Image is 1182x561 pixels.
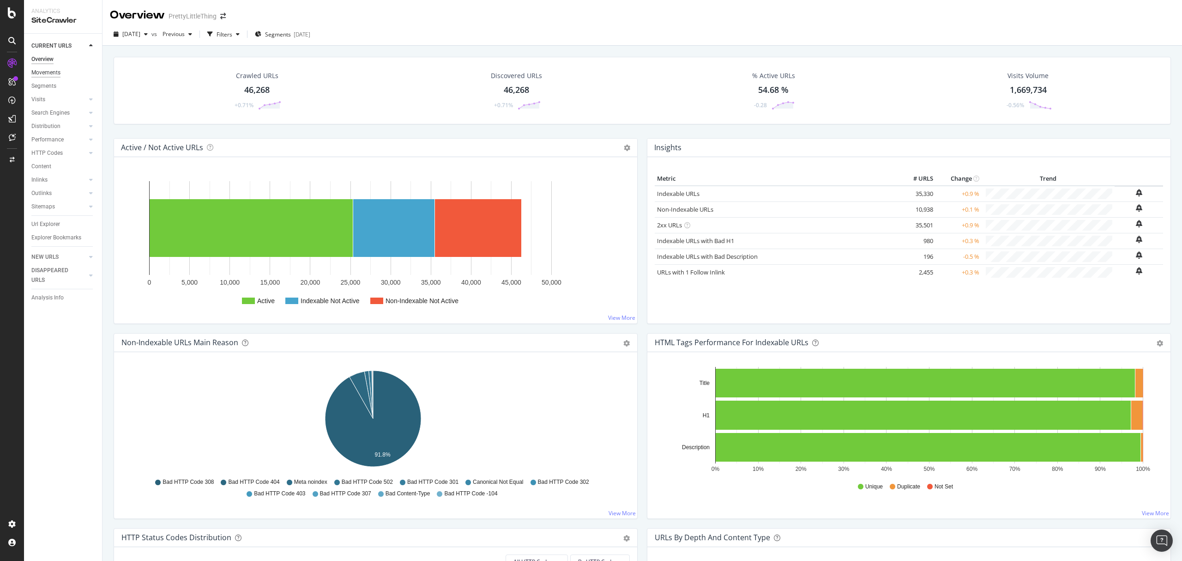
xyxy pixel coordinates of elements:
[260,279,280,286] text: 15,000
[935,172,982,186] th: Change
[899,172,935,186] th: # URLS
[294,478,327,486] span: Meta noindex
[935,233,982,249] td: +0.3 %
[220,13,226,19] div: arrow-right-arrow-left
[31,162,51,171] div: Content
[31,108,86,118] a: Search Engines
[966,466,977,472] text: 60%
[609,509,636,517] a: View More
[236,71,278,80] div: Crawled URLs
[31,220,96,229] a: Url Explorer
[881,466,892,472] text: 40%
[712,466,720,472] text: 0%
[122,30,140,38] span: 2025 Aug. 15th
[421,279,441,286] text: 35,000
[121,367,625,474] svg: A chart.
[31,252,59,262] div: NEW URLS
[899,217,935,233] td: 35,501
[935,483,953,491] span: Not Set
[655,338,808,347] div: HTML Tags Performance for Indexable URLs
[753,466,764,472] text: 10%
[1007,71,1049,80] div: Visits Volume
[31,293,96,303] a: Analysis Info
[121,338,238,347] div: Non-Indexable URLs Main Reason
[657,268,725,276] a: URLs with 1 Follow Inlink
[31,266,78,285] div: DISAPPEARED URLS
[1009,466,1020,472] text: 70%
[300,279,320,286] text: 20,000
[1007,101,1024,109] div: -0.56%
[758,84,789,96] div: 54.68 %
[923,466,935,472] text: 50%
[342,478,393,486] span: Bad HTTP Code 502
[899,186,935,202] td: 35,330
[31,95,86,104] a: Visits
[235,101,253,109] div: +0.71%
[31,135,64,145] div: Performance
[444,490,497,498] span: Bad HTTP Code -104
[796,466,807,472] text: 20%
[31,252,86,262] a: NEW URLS
[1052,466,1063,472] text: 80%
[657,237,734,245] a: Indexable URLs with Bad H1
[31,95,45,104] div: Visits
[935,186,982,202] td: +0.9 %
[838,466,849,472] text: 30%
[1095,466,1106,472] text: 90%
[31,148,63,158] div: HTTP Codes
[251,27,314,42] button: Segments[DATE]
[935,201,982,217] td: +0.1 %
[31,202,55,212] div: Sitemaps
[754,101,767,109] div: -0.28
[265,30,291,38] span: Segments
[31,41,72,51] div: CURRENT URLS
[181,279,198,286] text: 5,000
[657,205,713,213] a: Non-Indexable URLs
[1136,466,1150,472] text: 100%
[935,249,982,264] td: -0.5 %
[31,122,86,131] a: Distribution
[31,81,56,91] div: Segments
[700,380,710,386] text: Title
[121,533,231,542] div: HTTP Status Codes Distribution
[257,297,275,305] text: Active
[254,490,305,498] span: Bad HTTP Code 403
[865,483,883,491] span: Unique
[1151,530,1173,552] div: Open Intercom Messenger
[935,217,982,233] td: +0.9 %
[244,84,270,96] div: 46,268
[703,412,710,419] text: H1
[31,68,60,78] div: Movements
[386,297,458,305] text: Non-Indexable Not Active
[654,141,681,154] h4: Insights
[655,367,1158,474] div: A chart.
[217,30,232,38] div: Filters
[1136,189,1142,196] div: bell-plus
[538,478,589,486] span: Bad HTTP Code 302
[624,145,630,151] i: Options
[982,172,1115,186] th: Trend
[31,108,70,118] div: Search Engines
[110,27,151,42] button: [DATE]
[110,7,165,23] div: Overview
[31,68,96,78] a: Movements
[504,84,529,96] div: 46,268
[655,172,899,186] th: Metric
[31,55,96,64] a: Overview
[31,189,52,198] div: Outlinks
[294,30,310,38] div: [DATE]
[341,279,361,286] text: 25,000
[31,189,86,198] a: Outlinks
[375,451,391,458] text: 91.8%
[682,444,710,451] text: Description
[608,314,635,322] a: View More
[655,533,770,542] div: URLs by Depth and Content Type
[169,12,217,21] div: PrettyLittleThing
[1142,509,1169,517] a: View More
[1136,251,1142,259] div: bell-plus
[301,297,360,305] text: Indexable Not Active
[899,249,935,264] td: 196
[1157,340,1163,347] div: gear
[31,15,95,26] div: SiteCrawler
